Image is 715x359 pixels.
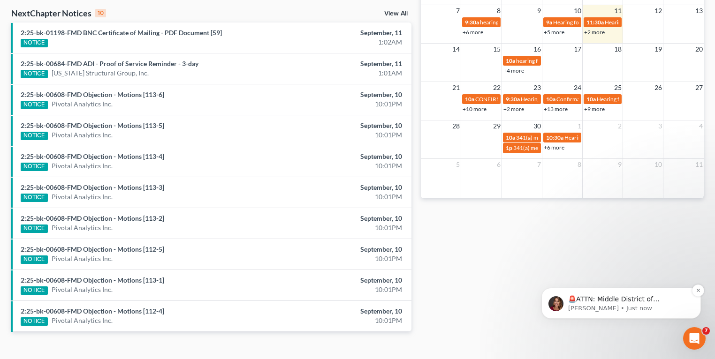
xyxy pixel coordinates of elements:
a: Pivotal Analytics Inc. [52,223,113,232]
div: September, 10 [281,307,402,316]
span: 10a [546,96,555,103]
span: Hearing for [564,134,593,141]
div: 10:01PM [281,223,402,232]
span: 14 [451,44,461,55]
a: 2:25-bk-01198-FMD BNC Certificate of Mailing - PDF Document [59] [21,29,222,37]
a: +10 more [463,105,487,112]
span: 5 [455,159,461,170]
span: 8 [496,5,502,16]
span: 9a [546,19,552,26]
div: NextChapter Notices [11,7,106,19]
a: +6 more [463,29,483,36]
span: 11 [694,159,704,170]
a: 2:25-bk-00608-FMD Objection - Motions [112-4] [21,307,164,315]
span: 7 [536,159,542,170]
div: NOTICE [21,286,48,295]
div: 10:01PM [281,161,402,171]
span: 1 [577,120,582,132]
div: NOTICE [21,132,48,140]
div: 10 [95,9,106,17]
span: 30 [532,120,542,132]
span: 26 [654,82,663,93]
div: 1:02AM [281,37,402,47]
span: hearing for [480,19,507,26]
div: NOTICE [21,163,48,171]
div: September, 10 [281,214,402,223]
span: Hearing for PI ESTATES LLC [553,19,620,26]
span: 11:30a [586,19,604,26]
span: 15 [492,44,502,55]
a: 2:25-bk-00684-FMD ADI - Proof of Service Reminder - 3-day [21,60,198,67]
div: 10:01PM [281,192,402,202]
a: 2:25-bk-00608-FMD Objection - Motions [113-2] [21,214,164,222]
div: September, 10 [281,90,402,99]
div: September, 10 [281,276,402,285]
a: Pivotal Analytics Inc. [52,99,113,109]
span: 27 [694,82,704,93]
a: +5 more [544,29,564,36]
span: 18 [613,44,623,55]
span: Hearing for [597,96,625,103]
a: [US_STATE] Structural Group, Inc. [52,68,149,78]
a: +2 more [584,29,605,36]
span: 10a [506,57,515,64]
span: Confirmation Hearing for [556,96,619,103]
span: CONFIRMATION HEARING for [475,96,553,103]
span: 22 [492,82,502,93]
span: hearing for [516,57,543,64]
div: September, 10 [281,245,402,254]
span: 6 [496,159,502,170]
div: NOTICE [21,70,48,78]
span: 9:30a [506,96,520,103]
div: 10:01PM [281,316,402,325]
span: 10:30a [546,134,563,141]
span: 20 [694,44,704,55]
span: 10 [654,159,663,170]
span: 10a [586,96,596,103]
span: 1p [506,144,512,151]
div: 10:01PM [281,99,402,109]
a: +2 more [503,105,524,112]
a: 2:25-bk-00608-FMD Objection - Motions [113-6] [21,90,164,98]
div: NOTICE [21,255,48,264]
a: 2:25-bk-00608-FMD Objection - Motions [113-4] [21,152,164,160]
div: September, 10 [281,183,402,192]
span: 9 [536,5,542,16]
span: 7 [455,5,461,16]
span: 8 [577,159,582,170]
span: 13 [694,5,704,16]
span: 23 [532,82,542,93]
div: NOTICE [21,194,48,202]
div: September, 11 [281,28,402,37]
a: View All [384,10,408,17]
span: 10a [465,96,474,103]
div: 10:01PM [281,130,402,140]
div: NOTICE [21,39,48,47]
span: Hearing for [521,96,549,103]
span: 24 [573,82,582,93]
span: 29 [492,120,502,132]
span: 11 [613,5,623,16]
span: 19 [654,44,663,55]
a: 2:25-bk-00608-FMD Objection - Motions [112-5] [21,245,164,253]
a: Pivotal Analytics Inc. [52,130,113,140]
span: 10 [573,5,582,16]
span: 3 [657,120,663,132]
div: NOTICE [21,224,48,233]
span: 17 [573,44,582,55]
span: 16 [532,44,542,55]
span: 9:30a [465,19,479,26]
a: Pivotal Analytics Inc. [52,285,113,294]
span: 9 [617,159,623,170]
div: 10:01PM [281,254,402,263]
span: 341(a) meeting for [PERSON_NAME] [513,144,604,151]
a: +13 more [544,105,568,112]
a: 2:25-bk-00608-FMD Objection - Motions [113-1] [21,276,164,284]
span: Hearing for [605,19,633,26]
a: Pivotal Analytics Inc. [52,316,113,325]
